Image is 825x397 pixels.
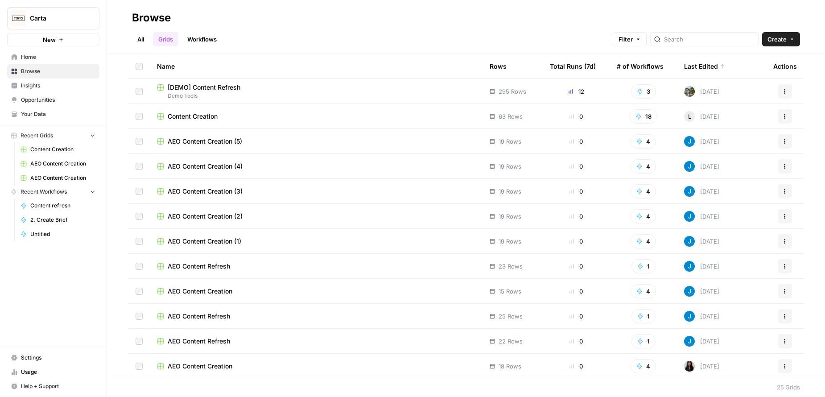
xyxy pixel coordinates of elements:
a: Content refresh [16,198,99,213]
a: AEO Content Creation (4) [157,162,475,171]
a: Grids [153,32,178,46]
button: 4 [631,184,656,198]
button: 4 [631,284,656,298]
span: AEO Content Creation [168,287,232,296]
div: [DATE] [684,311,719,322]
div: 25 Grids [777,383,800,392]
span: Recent Workflows [21,188,67,196]
div: [DATE] [684,111,719,122]
a: Home [7,50,99,64]
span: Content Creation [168,112,218,121]
a: AEO Content Creation [157,287,475,296]
div: [DATE] [684,136,719,147]
div: 0 [550,237,602,246]
span: 15 Rows [499,287,521,296]
span: L [688,112,691,121]
button: 3 [631,84,656,99]
input: Search [664,35,755,44]
div: 12 [550,87,602,96]
img: z620ml7ie90s7uun3xptce9f0frp [684,261,695,272]
div: 0 [550,312,602,321]
a: AEO Content Refresh [157,312,475,321]
button: 1 [631,334,656,348]
a: Opportunities [7,93,99,107]
span: Content Creation [30,145,95,153]
img: z620ml7ie90s7uun3xptce9f0frp [684,286,695,297]
button: Create [762,32,800,46]
a: Insights [7,79,99,93]
img: z620ml7ie90s7uun3xptce9f0frp [684,186,695,197]
button: Workspace: Carta [7,7,99,29]
span: 63 Rows [499,112,523,121]
div: [DATE] [684,261,719,272]
span: Your Data [21,110,95,118]
span: Content refresh [30,202,95,210]
span: Browse [21,67,95,75]
span: AEO Content Creation [30,160,95,168]
img: z620ml7ie90s7uun3xptce9f0frp [684,236,695,247]
div: 0 [550,362,602,371]
a: Usage [7,365,99,379]
img: z620ml7ie90s7uun3xptce9f0frp [684,136,695,147]
div: 0 [550,187,602,196]
span: Home [21,53,95,61]
div: 0 [550,162,602,171]
a: AEO Content Creation (1) [157,237,475,246]
span: Filter [619,35,633,44]
a: Content Creation [16,142,99,157]
span: 19 Rows [499,187,521,196]
button: 4 [631,359,656,373]
span: 295 Rows [499,87,526,96]
a: All [132,32,149,46]
button: 4 [631,134,656,149]
span: 19 Rows [499,237,521,246]
span: Opportunities [21,96,95,104]
div: 0 [550,337,602,346]
div: [DATE] [684,186,719,197]
img: z620ml7ie90s7uun3xptce9f0frp [684,161,695,172]
span: AEO Content Refresh [168,337,230,346]
div: Browse [132,11,171,25]
span: [DEMO] Content Refresh [168,83,240,92]
span: 19 Rows [499,137,521,146]
div: [DATE] [684,86,719,97]
div: 0 [550,112,602,121]
span: 22 Rows [499,337,523,346]
a: AEO Content Creation [157,362,475,371]
div: Total Runs (7d) [550,54,596,79]
a: AEO Content Refresh [157,262,475,271]
span: AEO Content Refresh [168,262,230,271]
div: [DATE] [684,211,719,222]
span: Insights [21,82,95,90]
span: AEO Content Creation (5) [168,137,242,146]
a: Untitled [16,227,99,241]
span: 19 Rows [499,212,521,221]
button: 18 [630,109,657,124]
button: 1 [631,259,656,273]
span: Settings [21,354,95,362]
div: 0 [550,137,602,146]
span: 19 Rows [499,162,521,171]
span: 18 Rows [499,362,521,371]
div: 0 [550,262,602,271]
div: Actions [773,54,797,79]
div: Rows [490,54,507,79]
button: 4 [631,159,656,174]
img: z620ml7ie90s7uun3xptce9f0frp [684,311,695,322]
button: 4 [631,209,656,223]
button: Recent Workflows [7,185,99,198]
span: AEO Content Creation (3) [168,187,243,196]
span: 25 Rows [499,312,523,321]
span: AEO Content Creation [30,174,95,182]
img: z620ml7ie90s7uun3xptce9f0frp [684,211,695,222]
a: [DEMO] Content RefreshDemo Tools [157,83,475,100]
div: [DATE] [684,361,719,372]
button: 1 [631,309,656,323]
button: 4 [631,234,656,248]
a: AEO Content Creation [16,171,99,185]
a: Settings [7,351,99,365]
a: AEO Content Creation [16,157,99,171]
a: Content Creation [157,112,475,121]
div: [DATE] [684,286,719,297]
span: AEO Content Refresh [168,312,230,321]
